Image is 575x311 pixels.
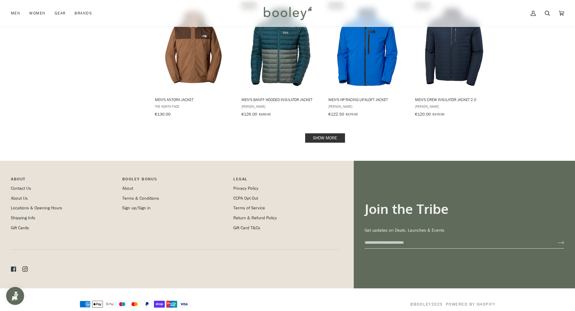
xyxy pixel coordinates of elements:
[446,301,496,307] a: Powered by Shopify
[241,2,321,119] a: Men's Banff Hooded Insulator Jacket
[328,104,407,109] span: [PERSON_NAME]
[365,237,548,248] input: your-email@example.com
[233,176,339,185] p: Pipeline_Footer Sub
[241,104,320,109] span: [PERSON_NAME]
[11,186,31,191] a: Contact Us
[410,301,443,307] span: © 2025
[154,7,234,87] img: The North Face Men's Antora Jacket Latte / Smokey Brown / Beige - Booley Galway
[415,97,493,102] span: Men's Crew Insulator Jacket 2.0
[327,7,407,87] img: Helly Hansen Men's HP Racing Lifaloft Jacket Cobalt 2.0 - Booley Galway
[233,205,265,211] a: Terms of Service
[259,112,271,117] span: €180.00
[233,215,277,221] a: Return & Refund Policy
[154,2,234,119] a: Men's Antora Jacket
[155,135,496,141] div: Pagination
[11,195,28,201] a: About Us
[241,97,320,102] span: Men's Banff Hooded Insulator Jacket
[414,301,431,307] a: Booley
[122,186,133,191] a: About
[233,195,258,201] a: CCPA Opt Out
[122,195,159,201] a: Terms & Conditions
[155,104,233,109] span: The North Face
[233,186,258,191] a: Privacy Policy
[415,111,431,117] span: €120.00
[6,287,24,305] iframe: Button to open loyalty program pop-up
[346,112,358,117] span: €175.00
[155,97,233,102] span: Men's Antora Jacket
[11,205,62,211] a: Locations & Opening Hours
[305,133,345,143] a: Show more
[155,111,171,117] span: €130.00
[75,10,92,16] span: Brands
[122,176,228,185] p: Booley Bonus
[365,201,564,217] h3: Join the Tribe
[11,215,35,221] a: Shipping Info
[233,225,260,231] a: Gift Card T&Cs
[414,7,494,87] img: Helly Hansen Men's Crew Insulator Jacket 2.0 Navy - Booley Galway
[11,225,29,231] a: Gift Cards
[122,205,151,211] a: Sign up/Sign in
[241,111,257,117] span: €126.00
[241,7,321,87] img: Helly Hansen Men's Banff Hooded Insulator Jacket Dark Creek / Grey Cactus - Booley Galway
[414,2,494,119] a: Men's Crew Insulator Jacket 2.0
[415,104,493,109] span: [PERSON_NAME]
[365,227,564,234] p: Get updates on Deals, Launches & Events
[261,5,314,22] img: Booley
[328,111,344,117] span: €122.50
[11,10,20,16] span: Men
[11,176,116,185] p: Pipeline_Footer Main
[548,238,564,248] button: Join
[328,97,407,102] span: Men's HP Racing LifaLoft Jacket
[433,112,444,117] span: €170.00
[29,10,45,16] span: Women
[55,10,66,16] span: Gear
[327,2,407,119] a: Men's HP Racing LifaLoft Jacket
